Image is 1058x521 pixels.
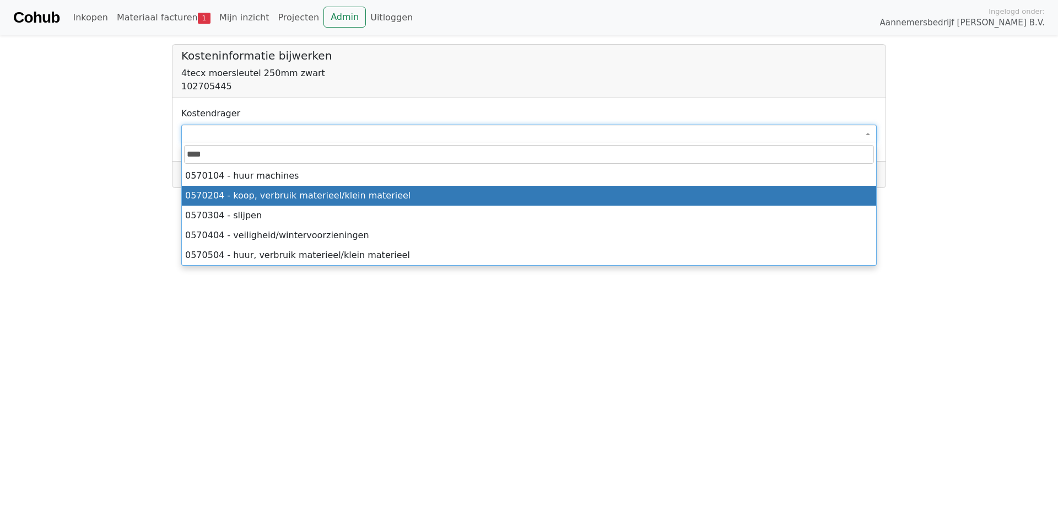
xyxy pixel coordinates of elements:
[879,17,1045,29] span: Aannemersbedrijf [PERSON_NAME] B.V.
[181,80,877,93] div: 102705445
[68,7,112,29] a: Inkopen
[181,49,877,62] h5: Kosteninformatie bijwerken
[215,7,274,29] a: Mijn inzicht
[182,225,876,245] li: 0570404 - veiligheid/wintervoorzieningen
[181,107,240,120] label: Kostendrager
[198,13,210,24] span: 1
[182,166,876,186] li: 0570104 - huur machines
[182,206,876,225] li: 0570304 - slijpen
[181,67,877,80] div: 4tecx moersleutel 250mm zwart
[366,7,417,29] a: Uitloggen
[13,4,60,31] a: Cohub
[182,245,876,265] li: 0570504 - huur, verbruik materieel/klein materieel
[273,7,323,29] a: Projecten
[989,6,1045,17] span: Ingelogd onder:
[323,7,366,28] a: Admin
[112,7,215,29] a: Materiaal facturen1
[182,186,876,206] li: 0570204 - koop, verbruik materieel/klein materieel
